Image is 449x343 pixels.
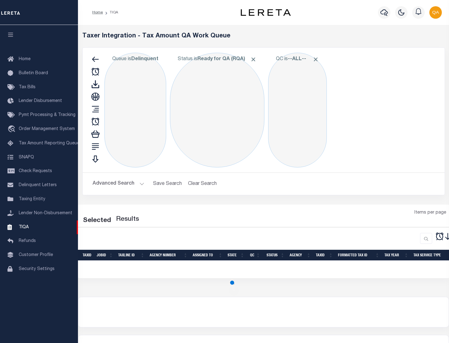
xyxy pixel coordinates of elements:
img: svg+xml;base64,PHN2ZyB4bWxucz0iaHR0cDovL3d3dy53My5vcmcvMjAwMC9zdmciIHBvaW50ZXItZXZlbnRzPSJub25lIi... [429,6,442,19]
b: --ALL-- [288,57,306,62]
span: Tax Amount Reporting Queue [19,141,80,146]
th: Agency [287,250,313,261]
th: Formatted Tax ID [336,250,382,261]
th: Tax Year [382,250,411,261]
h5: Taxer Integration - Tax Amount QA Work Queue [82,32,445,40]
div: Selected [83,216,111,226]
button: Advanced Search [93,178,144,190]
span: Bulletin Board [19,71,48,75]
i: travel_explore [7,125,17,133]
button: Clear Search [186,178,220,190]
span: Delinquent Letters [19,183,57,187]
label: Results [116,215,139,225]
span: Click to Remove [312,56,319,63]
div: Click to Edit [104,53,166,167]
th: TaxLine ID [116,250,147,261]
a: Home [92,11,103,14]
span: Items per page [414,210,446,216]
span: Order Management System [19,127,75,131]
span: Pymt Processing & Tracking [19,113,75,117]
th: State [225,250,247,261]
span: Click to Remove [250,56,257,63]
th: TaxID [80,250,94,261]
b: Delinquent [131,57,158,62]
span: Check Requests [19,169,52,173]
b: Ready for QA (RQA) [197,57,257,62]
th: Agency Number [147,250,190,261]
div: Click to Edit [268,53,327,167]
img: logo-dark.svg [241,9,291,16]
span: Refunds [19,239,36,243]
span: Home [19,57,31,61]
span: Lender Non-Disbursement [19,211,72,215]
button: Save Search [149,178,186,190]
span: SNAPQ [19,155,34,159]
span: Tax Bills [19,85,36,89]
span: Lender Disbursement [19,99,62,103]
div: Click to Edit [170,53,264,167]
th: TaxID [313,250,336,261]
th: QC [247,250,263,261]
span: TIQA [19,225,29,229]
span: Security Settings [19,267,55,271]
th: Status [263,250,287,261]
th: JobID [94,250,116,261]
li: TIQA [103,10,118,15]
th: Assigned To [190,250,225,261]
span: Customer Profile [19,253,53,257]
span: Taxing Entity [19,197,45,201]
